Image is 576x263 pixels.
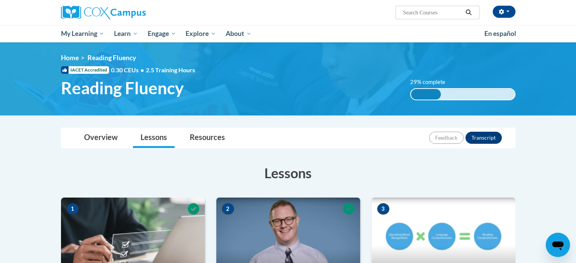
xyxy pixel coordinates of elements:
[61,29,104,38] span: My Learning
[76,128,125,148] a: Overview
[56,25,109,42] a: My Learning
[402,8,463,17] input: Search Courses
[411,89,441,100] div: 29% complete
[493,6,515,18] button: Account Settings
[410,78,454,86] label: 29% complete
[429,132,464,144] button: Feedback
[61,54,79,62] a: Home
[146,66,195,73] span: 2.5 Training Hours
[61,6,146,19] img: Cox Campus
[479,26,521,42] a: En español
[546,233,570,257] iframe: Button to launch messaging window
[182,128,233,148] a: Resources
[50,25,527,42] div: Main menu
[463,8,474,17] button: Search
[109,25,143,42] a: Learn
[67,203,79,215] span: 1
[140,66,144,73] span: •
[222,203,234,215] span: 2
[61,78,184,98] span: Reading Fluency
[61,6,205,19] a: Cox Campus
[61,66,109,74] span: IACET Accredited
[484,30,516,37] span: En español
[181,25,221,42] a: Explore
[114,29,138,38] span: Learn
[465,132,502,144] button: Transcript
[111,66,146,74] span: 0.30 CEUs
[87,54,136,62] span: Reading Fluency
[133,128,175,148] a: Lessons
[143,25,181,42] a: Engage
[186,29,216,38] span: Explore
[61,163,515,182] h3: Lessons
[148,29,176,38] span: Engage
[226,29,251,38] span: About
[221,25,256,42] a: About
[377,203,389,215] span: 3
